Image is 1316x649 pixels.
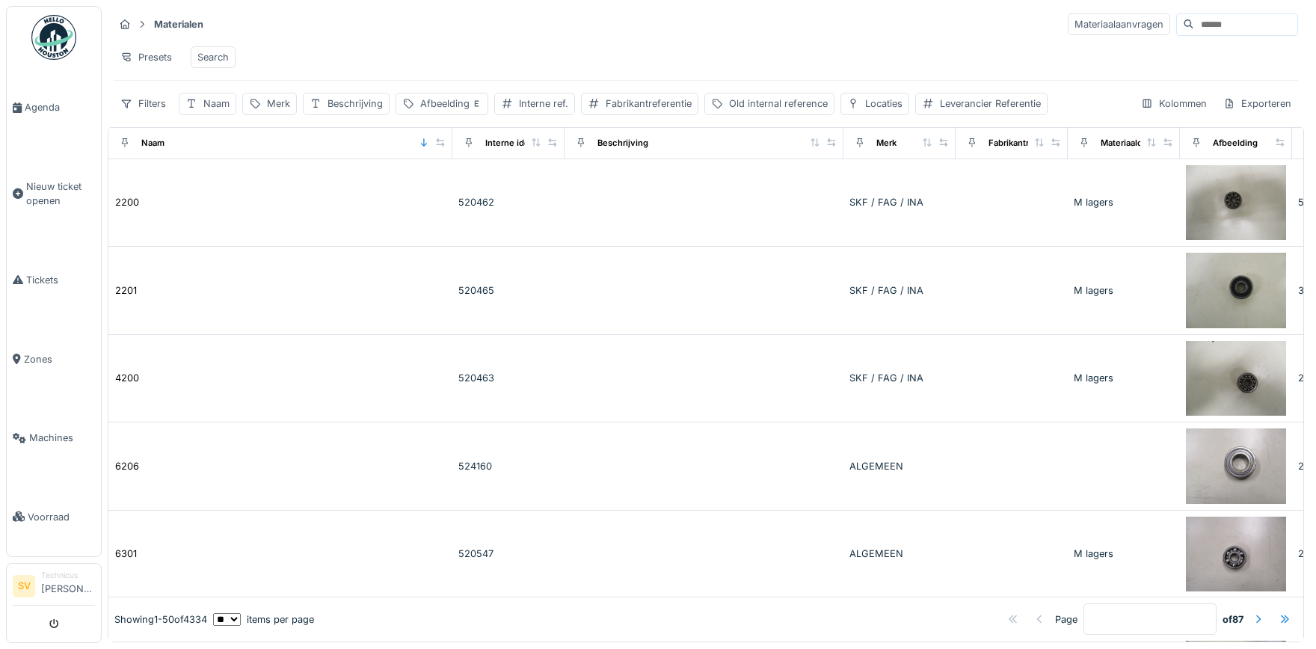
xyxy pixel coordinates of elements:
[849,459,950,473] div: ALGEMEEN
[519,96,568,111] div: Interne ref.
[1074,283,1174,298] div: M lagers
[988,137,1066,150] div: Fabrikantreferentie
[849,195,950,209] div: SKF / FAG / INA
[114,612,207,627] div: Showing 1 - 50 of 4334
[1074,371,1174,385] div: M lagers
[115,195,139,209] div: 2200
[28,510,95,524] span: Voorraad
[7,241,101,320] a: Tickets
[203,96,230,111] div: Naam
[865,96,903,111] div: Locaties
[1074,195,1174,209] div: M lagers
[26,273,95,287] span: Tickets
[115,459,139,473] div: 6206
[458,283,559,298] div: 520465
[1186,517,1286,592] img: 6301
[485,137,566,150] div: Interne identificator
[1213,137,1258,150] div: Afbeelding
[115,371,139,385] div: 4200
[114,93,173,114] div: Filters
[7,319,101,399] a: Zones
[1074,547,1174,561] div: M lagers
[197,50,229,64] div: Search
[114,46,179,68] div: Presets
[458,459,559,473] div: 524160
[13,570,95,606] a: SV Technicus[PERSON_NAME]
[1186,253,1286,328] img: 2201
[458,195,559,209] div: 520462
[26,179,95,208] span: Nieuw ticket openen
[876,137,897,150] div: Merk
[115,283,137,298] div: 2201
[31,15,76,60] img: Badge_color-CXgf-gQk.svg
[7,68,101,147] a: Agenda
[41,570,95,602] li: [PERSON_NAME]
[1186,428,1286,504] img: 6206
[141,137,164,150] div: Naam
[1055,612,1077,627] div: Page
[1186,165,1286,241] img: 2200
[606,96,692,111] div: Fabrikantreferentie
[597,137,648,150] div: Beschrijving
[25,100,95,114] span: Agenda
[13,575,35,597] li: SV
[267,96,290,111] div: Merk
[328,96,383,111] div: Beschrijving
[7,399,101,478] a: Machines
[29,431,95,445] span: Machines
[7,147,101,241] a: Nieuw ticket openen
[1101,137,1176,150] div: Materiaalcategorie
[24,352,95,366] span: Zones
[729,96,828,111] div: Old internal reference
[1068,13,1170,35] div: Materiaalaanvragen
[7,478,101,557] a: Voorraad
[41,570,95,581] div: Technicus
[458,371,559,385] div: 520463
[849,283,950,298] div: SKF / FAG / INA
[458,547,559,561] div: 520547
[1217,93,1298,114] div: Exporteren
[1223,612,1243,627] strong: of 87
[849,547,950,561] div: ALGEMEEN
[849,371,950,385] div: SKF / FAG / INA
[940,96,1041,111] div: Leverancier Referentie
[420,96,482,111] div: Afbeelding
[1134,93,1214,114] div: Kolommen
[1186,341,1286,416] img: 4200
[115,547,137,561] div: 6301
[213,612,314,627] div: items per page
[148,17,209,31] strong: Materialen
